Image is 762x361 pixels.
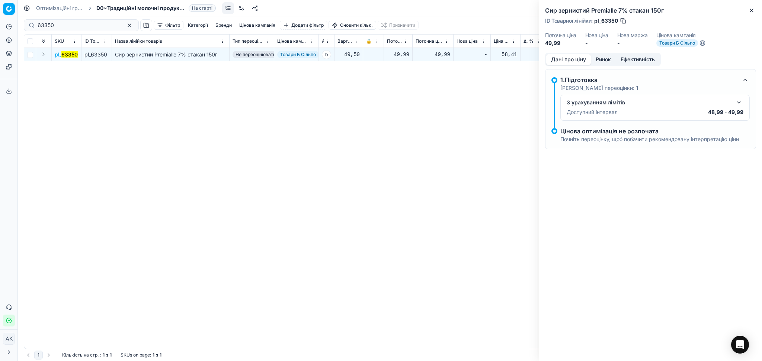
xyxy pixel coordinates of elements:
[24,351,33,360] button: Go to previous page
[591,54,616,65] button: Ринок
[156,352,158,358] strong: з
[617,39,648,47] dd: -
[494,38,510,44] span: Ціна з плановою націнкою
[96,4,216,12] span: D0~Традиційні молочні продукти - tier_1На старті
[387,38,402,44] span: Поточна промо ціна
[656,33,705,38] dt: Цінова кампанія
[322,50,331,59] span: b
[233,51,279,58] span: Не переоцінювати
[277,38,308,44] span: Цінова кампанія
[617,33,648,38] dt: Нова маржа
[115,38,162,44] span: Назва лінійки товарів
[337,51,360,58] div: 49,50
[36,4,216,12] nav: breadcrumb
[39,50,48,59] button: Expand
[62,352,112,358] div: :
[731,336,749,354] div: Open Intercom Messenger
[154,21,183,30] button: Фільтр
[337,38,352,44] span: Вартість
[55,51,78,58] button: pl_63350
[560,136,739,143] p: Почніть переоцінку, щоб побачити рекомендовану інтерпретацію ціни
[36,4,84,12] a: Оптимізаційні групи
[329,21,376,30] button: Оновити кільк.
[121,352,151,358] span: SKUs on page :
[189,4,216,12] span: На старті
[545,18,593,23] span: ID Товарної лінійки :
[322,38,324,44] span: Атрибут товару
[38,22,119,29] input: Пошук по SKU або назві
[545,33,576,38] dt: Поточна ціна
[84,38,101,44] span: ID Товарної лінійки
[616,54,660,65] button: Ефективність
[708,108,743,116] p: 48,99 - 49,99
[55,38,64,44] span: SKU
[34,351,43,360] button: 1
[3,333,15,344] span: AK
[545,39,576,47] dd: 49,99
[24,351,53,360] nav: pagination
[3,333,15,345] button: AK
[62,352,99,358] span: Кількість на стр.
[656,39,698,47] span: Товари Б Сільпо
[567,108,618,116] p: Доступний інтервал
[416,38,443,44] span: Поточна ціна
[280,21,327,30] button: Додати фільтр
[39,37,48,46] button: Expand all
[44,351,53,360] button: Go to next page
[185,21,211,30] button: Категорії
[55,51,78,58] span: pl_
[560,75,738,84] div: 1.Підготовка
[366,38,372,44] span: 🔒
[277,51,319,58] span: Товари Б Сільпо
[546,54,591,65] button: Дані про ціну
[585,39,608,47] dd: -
[387,51,409,58] div: 49,99
[524,51,542,58] div: -
[103,352,105,358] strong: 1
[594,17,618,25] span: pl_63350
[560,128,739,134] p: Цінова оптимізація не розпочата
[378,21,419,30] button: Призначити
[233,38,263,44] span: Тип переоцінки
[96,4,186,12] span: D0~Традиційні молочні продукти - tier_1
[110,352,112,358] strong: 1
[585,33,608,38] dt: Нова ціна
[153,352,154,358] strong: 1
[457,51,487,58] div: -
[212,21,235,30] button: Бренди
[636,85,638,91] strong: 1
[567,99,731,106] div: З урахуванням лімітів
[457,38,478,44] span: Нова ціна
[494,51,517,58] div: 58,41
[236,21,278,30] button: Цінова кампанія
[115,51,226,58] div: Сир зернистий Premialle 7% стакан 150г
[560,84,638,92] p: [PERSON_NAME] переоцінки:
[160,352,161,358] strong: 1
[524,38,534,44] span: Δ, %
[416,51,450,58] div: 49,99
[545,6,756,15] h2: Сир зернистий Premialle 7% стакан 150г
[84,51,109,58] div: pl_63350
[106,352,108,358] strong: з
[61,51,78,58] mark: 63350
